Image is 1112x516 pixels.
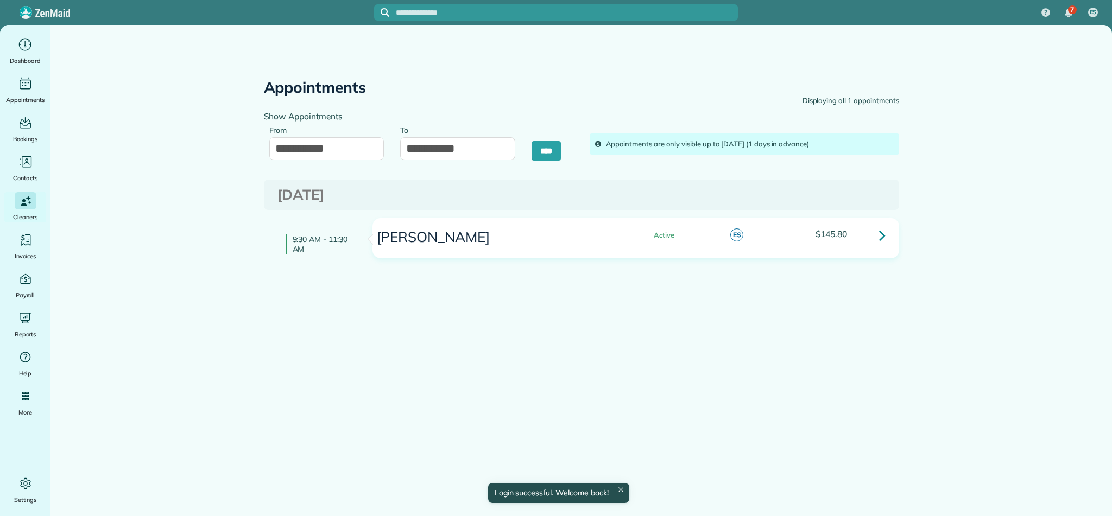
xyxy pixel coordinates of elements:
a: Payroll [4,270,46,301]
span: $145.80 [816,230,847,239]
h4: Show Appointments [264,112,573,121]
label: To [400,119,414,139]
a: Dashboard [4,36,46,66]
span: Settings [14,494,37,505]
button: Focus search [374,8,389,17]
div: Login successful. Welcome back! [488,483,629,503]
span: Reports [15,329,36,340]
span: Cleaners [13,212,37,222]
label: From [269,119,293,139]
span: ES [730,228,743,241]
a: Invoices [4,231,46,262]
h4: 9:30 AM - 11:30 AM [286,234,356,254]
span: Dashboard [10,55,41,66]
span: Active [645,232,674,239]
div: Appointments are only visible up to [DATE] (1 days in advance) [606,139,894,150]
span: More [18,407,32,418]
span: Bookings [13,133,38,144]
h3: [PERSON_NAME] [376,230,616,245]
a: Bookings [4,114,46,144]
a: Cleaners [4,192,46,222]
span: Contacts [13,173,37,183]
svg: Focus search [381,8,389,17]
h2: Appointments [264,79,367,96]
a: Appointments [4,75,46,105]
div: Displaying all 1 appointments [803,95,899,106]
a: Contacts [4,153,46,183]
span: Payroll [16,290,35,301]
a: Settings [4,475,46,505]
a: Reports [4,309,46,340]
span: Appointments [6,94,45,105]
span: Help [19,368,32,379]
div: 7 unread notifications [1057,1,1080,25]
a: Help [4,348,46,379]
h3: [DATE] [277,187,886,203]
span: 7 [1070,5,1074,14]
span: Invoices [15,251,36,262]
span: ES [1090,8,1097,17]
